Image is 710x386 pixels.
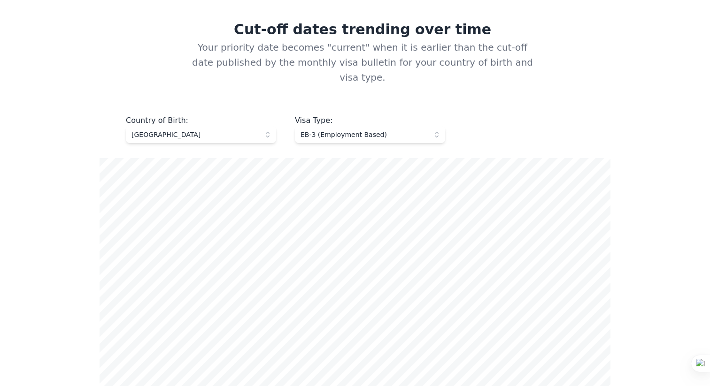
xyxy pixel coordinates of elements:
span: [GEOGRAPHIC_DATA] [131,130,257,139]
div: Visa Type : [295,115,445,126]
button: EB-3 (Employment Based) [295,126,445,143]
p: Your priority date becomes "current" when it is earlier than the cut-off date published by the mo... [175,40,535,115]
span: EB-3 (Employment Based) [301,130,426,139]
button: [GEOGRAPHIC_DATA] [126,126,276,143]
div: Country of Birth : [126,115,276,126]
